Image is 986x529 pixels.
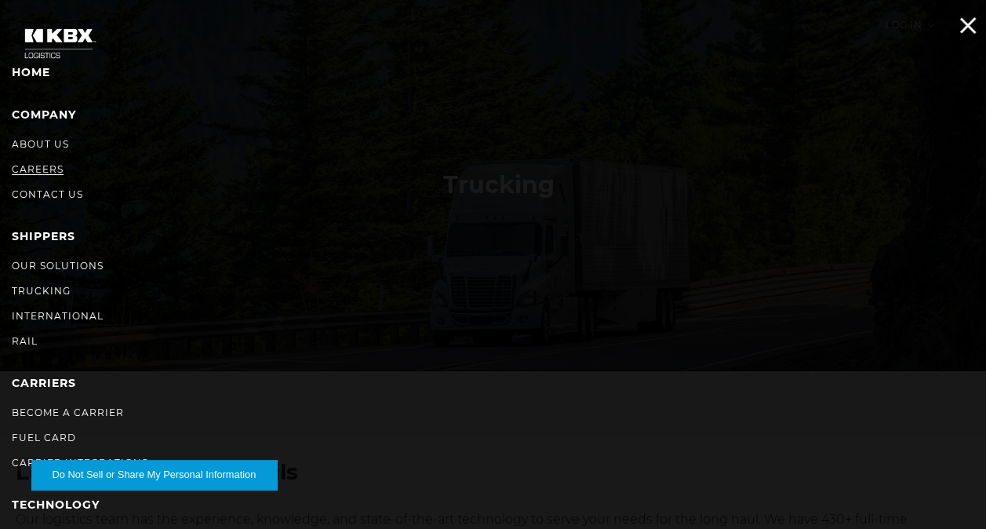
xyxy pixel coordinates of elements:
a: International [12,310,104,322]
a: Trucking [12,285,71,297]
a: Fuel Card [12,432,76,443]
a: Technology [12,498,100,512]
a: Company [12,108,76,122]
button: Do Not Sell or Share My Personal Information [31,460,277,490]
a: About Us [12,138,69,150]
a: RAIL [12,335,38,347]
a: Become a Carrier [12,407,124,418]
a: Carrier Integrations [12,457,148,469]
a: Contact Us [12,188,83,200]
a: Careers [12,163,64,175]
iframe: Chat Widget [908,454,986,529]
a: Our Solutions [12,260,104,272]
a: SHIPPERS [12,229,75,243]
a: Carriers [12,376,76,390]
img: kbx logo [12,16,106,71]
